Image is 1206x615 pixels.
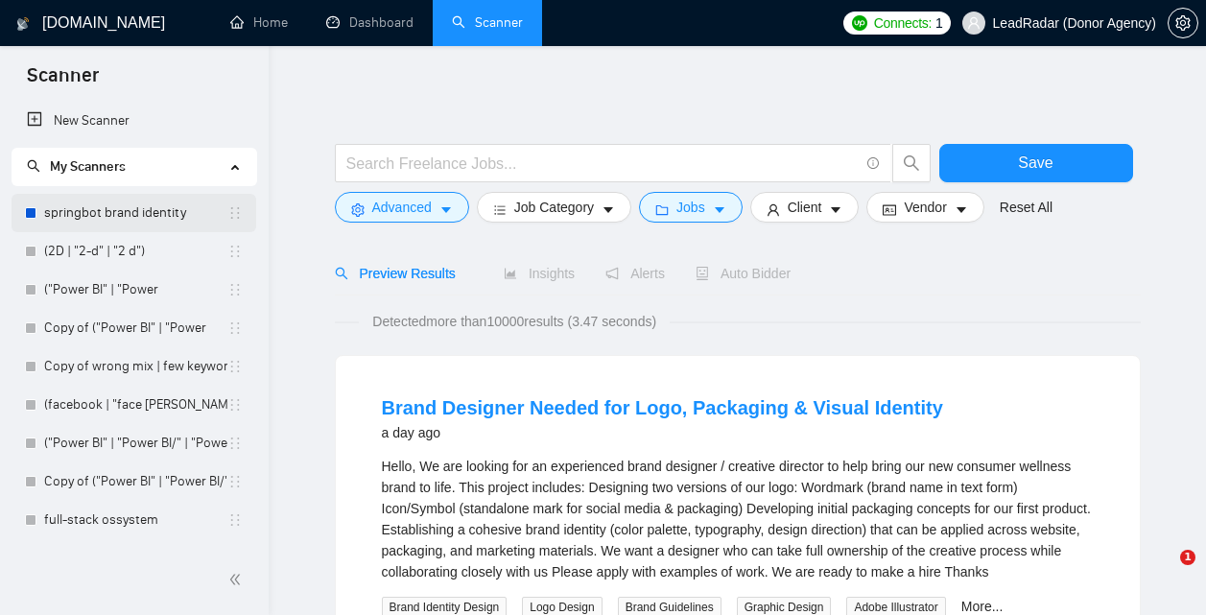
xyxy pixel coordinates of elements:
[44,309,227,347] a: Copy of ("Power BI" | "Power
[227,474,243,489] span: holder
[227,205,243,221] span: holder
[227,359,243,374] span: holder
[967,16,981,30] span: user
[382,456,1094,582] div: Hello, We are looking for an experienced brand designer / creative director to help bring our new...
[372,197,432,218] span: Advanced
[44,424,227,462] a: ("Power BI" | "Power BI/" | "Power BI-" | "/Power BI" | "Power BI," | "Power BI." | powerbi | "po...
[12,386,256,424] li: (facebook | "face bo
[382,397,943,418] a: Brand Designer Needed for Logo, Packaging & Visual Identity
[12,347,256,386] li: Copy of wrong mix | few keywords
[452,14,523,31] a: searchScanner
[504,267,517,280] span: area-chart
[326,14,414,31] a: dashboardDashboard
[713,202,726,217] span: caret-down
[514,197,594,218] span: Job Category
[676,197,705,218] span: Jobs
[893,154,930,172] span: search
[852,15,867,31] img: upwork-logo.png
[27,159,40,173] span: search
[44,386,227,424] a: (facebook | "face [PERSON_NAME]
[1168,15,1198,31] a: setting
[382,421,943,444] div: a day ago
[1000,197,1052,218] a: Reset All
[1018,151,1052,175] span: Save
[892,144,931,182] button: search
[1168,8,1198,38] button: setting
[44,194,227,232] a: springbot brand identity
[227,436,243,451] span: holder
[12,539,256,578] li: design ossystem
[605,266,665,281] span: Alerts
[12,61,114,102] span: Scanner
[961,599,1004,614] a: More...
[44,501,227,539] a: full-stack ossystem
[1180,550,1195,565] span: 1
[12,462,256,501] li: Copy of ("Power BI" | "Power BI/" | "Power BI-" | "/Power BI" | "Power BI," | "Power BI." | power...
[359,311,670,332] span: Detected more than 10000 results (3.47 seconds)
[883,202,896,217] span: idcard
[504,266,575,281] span: Insights
[12,501,256,539] li: full-stack ossystem
[44,232,227,271] a: (2D | "2-d" | "2 d")
[27,102,241,140] a: New Scanner
[16,9,30,39] img: logo
[228,570,248,589] span: double-left
[750,192,860,223] button: userClientcaret-down
[955,202,968,217] span: caret-down
[867,157,880,170] span: info-circle
[227,512,243,528] span: holder
[939,144,1133,182] button: Save
[12,102,256,140] li: New Scanner
[227,244,243,259] span: holder
[696,267,709,280] span: robot
[44,347,227,386] a: Copy of wrong mix | few keywords
[335,267,348,280] span: search
[602,202,615,217] span: caret-down
[227,320,243,336] span: holder
[439,202,453,217] span: caret-down
[493,202,507,217] span: bars
[44,271,227,309] a: ("Power BI" | "Power
[874,12,932,34] span: Connects:
[639,192,743,223] button: folderJobscaret-down
[351,202,365,217] span: setting
[788,197,822,218] span: Client
[335,266,473,281] span: Preview Results
[477,192,631,223] button: barsJob Categorycaret-down
[12,232,256,271] li: (2D | "2-d" | "2 d")
[44,462,227,501] a: Copy of ("Power BI" | "Power BI/" | "Power BI-" | "/Power BI" | "Power BI," | "Power BI." | power...
[904,197,946,218] span: Vendor
[12,271,256,309] li: ("Power BI" | "Power
[227,282,243,297] span: holder
[829,202,842,217] span: caret-down
[335,192,469,223] button: settingAdvancedcaret-down
[27,158,126,175] span: My Scanners
[866,192,983,223] button: idcardVendorcaret-down
[12,309,256,347] li: Copy of ("Power BI" | "Power
[12,424,256,462] li: ("Power BI" | "Power BI/" | "Power BI-" | "/Power BI" | "Power BI," | "Power BI." | powerbi | "po...
[230,14,288,31] a: homeHome
[935,12,943,34] span: 1
[655,202,669,217] span: folder
[605,267,619,280] span: notification
[12,194,256,232] li: springbot brand identity
[50,158,126,175] span: My Scanners
[696,266,791,281] span: Auto Bidder
[767,202,780,217] span: user
[346,152,859,176] input: Search Freelance Jobs...
[1169,15,1197,31] span: setting
[227,397,243,413] span: holder
[1141,550,1187,596] iframe: Intercom live chat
